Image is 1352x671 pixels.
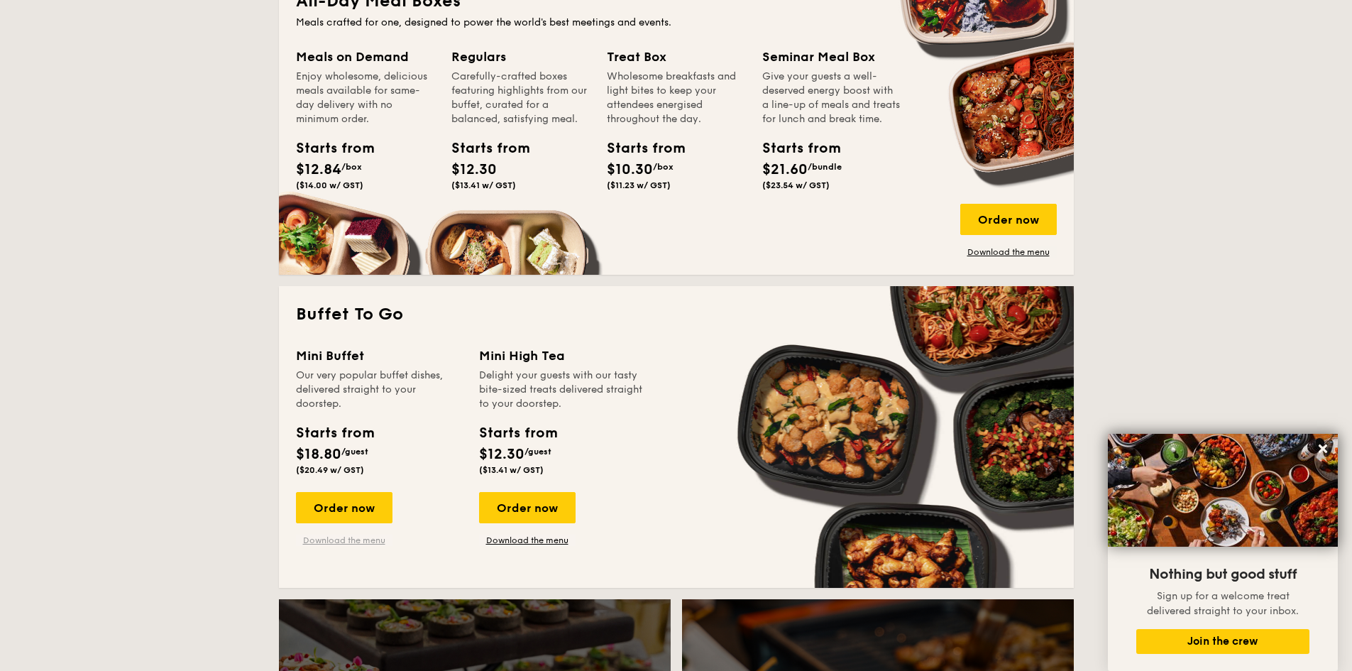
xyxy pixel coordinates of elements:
span: ($20.49 w/ GST) [296,465,364,475]
a: Download the menu [960,246,1057,258]
div: Starts from [479,422,556,444]
div: Meals crafted for one, designed to power the world's best meetings and events. [296,16,1057,30]
div: Meals on Demand [296,47,434,67]
button: Close [1312,437,1334,460]
span: ($13.41 w/ GST) [451,180,516,190]
div: Enjoy wholesome, delicious meals available for same-day delivery with no minimum order. [296,70,434,126]
div: Order now [960,204,1057,235]
div: Starts from [607,138,671,159]
span: /guest [341,447,368,457]
img: DSC07876-Edit02-Large.jpeg [1108,434,1338,547]
span: $12.30 [479,446,524,463]
div: Wholesome breakfasts and light bites to keep your attendees energised throughout the day. [607,70,745,126]
button: Join the crew [1136,629,1309,654]
span: ($11.23 w/ GST) [607,180,671,190]
div: Seminar Meal Box [762,47,901,67]
div: Delight your guests with our tasty bite-sized treats delivered straight to your doorstep. [479,369,645,411]
div: Mini High Tea [479,346,645,366]
span: $21.60 [762,161,808,178]
span: /bundle [808,162,842,172]
div: Our very popular buffet dishes, delivered straight to your doorstep. [296,369,462,411]
div: Carefully-crafted boxes featuring highlights from our buffet, curated for a balanced, satisfying ... [451,70,590,126]
a: Download the menu [479,535,576,546]
div: Treat Box [607,47,745,67]
div: Order now [296,492,392,523]
span: ($14.00 w/ GST) [296,180,363,190]
span: $18.80 [296,446,341,463]
span: $10.30 [607,161,653,178]
div: Give your guests a well-deserved energy boost with a line-up of meals and treats for lunch and br... [762,70,901,126]
div: Mini Buffet [296,346,462,366]
span: Nothing but good stuff [1149,566,1297,583]
div: Starts from [451,138,515,159]
div: Starts from [296,138,360,159]
div: Starts from [296,422,373,444]
span: $12.84 [296,161,341,178]
div: Regulars [451,47,590,67]
div: Starts from [762,138,826,159]
h2: Buffet To Go [296,303,1057,326]
span: Sign up for a welcome treat delivered straight to your inbox. [1147,590,1299,617]
span: ($13.41 w/ GST) [479,465,544,475]
span: /guest [524,447,551,457]
a: Download the menu [296,535,392,546]
span: $12.30 [451,161,497,178]
span: /box [653,162,674,172]
span: ($23.54 w/ GST) [762,180,830,190]
span: /box [341,162,362,172]
div: Order now [479,492,576,523]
